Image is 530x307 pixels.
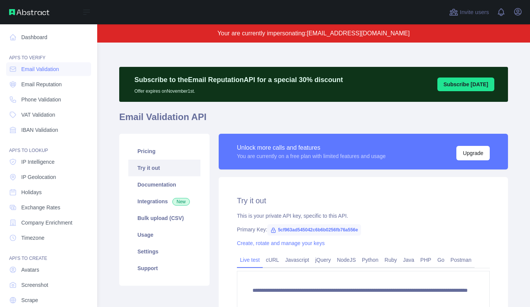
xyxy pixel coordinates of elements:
[6,138,91,153] div: API'S TO LOOKUP
[128,210,200,226] a: Bulk upload (CSV)
[237,212,490,220] div: This is your private API key, specific to this API.
[237,240,325,246] a: Create, rotate and manage your keys
[382,254,400,266] a: Ruby
[21,281,48,289] span: Screenshot
[237,195,490,206] h2: Try it out
[21,111,55,119] span: VAT Validation
[6,293,91,307] a: Scrape
[6,263,91,277] a: Avatars
[6,62,91,76] a: Email Validation
[359,254,382,266] a: Python
[334,254,359,266] a: NodeJS
[128,176,200,193] a: Documentation
[307,30,410,36] span: [EMAIL_ADDRESS][DOMAIN_NAME]
[6,246,91,261] div: API'S TO CREATE
[6,123,91,137] a: IBAN Validation
[6,185,91,199] a: Holidays
[21,266,39,274] span: Avatars
[128,243,200,260] a: Settings
[282,254,312,266] a: Javascript
[6,216,91,229] a: Company Enrichment
[6,108,91,122] a: VAT Validation
[237,152,386,160] div: You are currently on a free plan with limited features and usage
[6,170,91,184] a: IP Geolocation
[437,78,494,91] button: Subscribe [DATE]
[9,9,49,15] img: Abstract API
[21,96,61,103] span: Phone Validation
[6,30,91,44] a: Dashboard
[6,78,91,91] a: Email Reputation
[6,278,91,292] a: Screenshot
[128,193,200,210] a: Integrations New
[6,231,91,245] a: Timezone
[21,188,42,196] span: Holidays
[460,8,489,17] span: Invite users
[448,254,475,266] a: Postman
[172,198,190,206] span: New
[417,254,434,266] a: PHP
[6,201,91,214] a: Exchange Rates
[21,65,59,73] span: Email Validation
[6,155,91,169] a: IP Intelligence
[237,143,386,152] div: Unlock more calls and features
[267,224,361,236] span: 5cf963ad545042c6b6b0256fb76a556e
[456,146,490,160] button: Upgrade
[237,226,490,233] div: Primary Key:
[237,254,263,266] a: Live test
[21,158,55,166] span: IP Intelligence
[448,6,491,18] button: Invite users
[134,74,343,85] p: Subscribe to the Email Reputation API for a special 30 % discount
[263,254,282,266] a: cURL
[119,111,508,129] h1: Email Validation API
[21,173,56,181] span: IP Geolocation
[134,85,343,94] p: Offer expires on November 1st.
[21,81,62,88] span: Email Reputation
[128,226,200,243] a: Usage
[21,219,73,226] span: Company Enrichment
[6,46,91,61] div: API'S TO VERIFY
[128,143,200,160] a: Pricing
[21,296,38,304] span: Scrape
[218,30,307,36] span: Your are currently impersonating:
[21,234,44,242] span: Timezone
[6,93,91,106] a: Phone Validation
[128,260,200,277] a: Support
[434,254,448,266] a: Go
[312,254,334,266] a: jQuery
[128,160,200,176] a: Try it out
[21,126,58,134] span: IBAN Validation
[400,254,418,266] a: Java
[21,204,60,211] span: Exchange Rates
